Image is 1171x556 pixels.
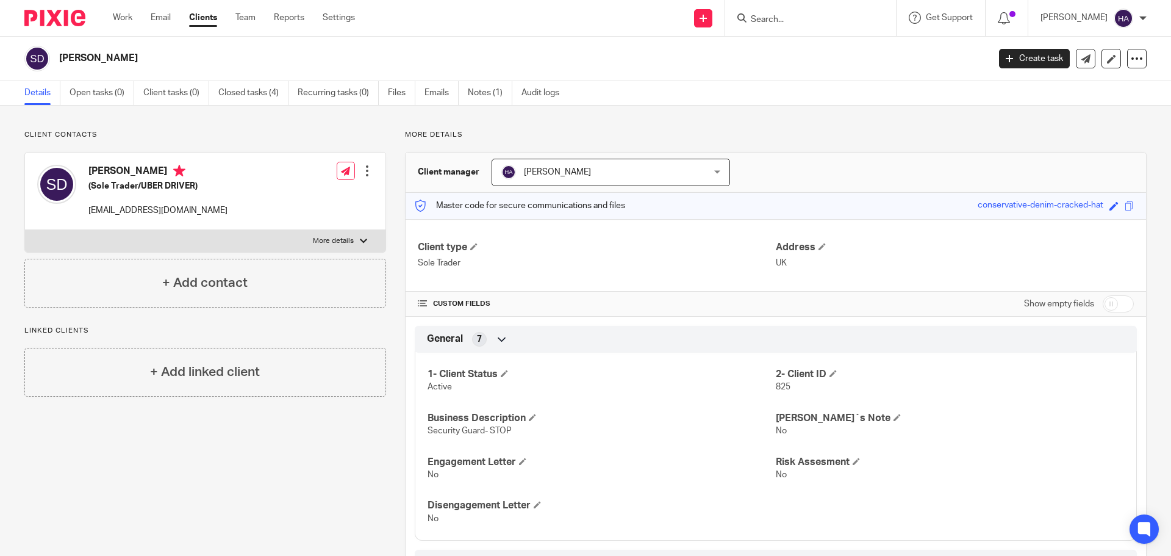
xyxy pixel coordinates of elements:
[926,13,973,22] span: Get Support
[88,165,227,180] h4: [PERSON_NAME]
[151,12,171,24] a: Email
[428,456,776,469] h4: Engagement Letter
[24,130,386,140] p: Client contacts
[776,241,1134,254] h4: Address
[143,81,209,105] a: Client tasks (0)
[776,412,1124,425] h4: [PERSON_NAME]`s Note
[298,81,379,105] a: Recurring tasks (0)
[776,257,1134,269] p: UK
[150,363,260,381] h4: + Add linked client
[424,81,459,105] a: Emails
[218,81,288,105] a: Closed tasks (4)
[70,81,134,105] a: Open tasks (0)
[113,12,132,24] a: Work
[24,326,386,336] p: Linked clients
[428,412,776,425] h4: Business Description
[428,368,776,381] h4: 1- Client Status
[776,456,1124,469] h4: Risk Assesment
[88,180,227,192] h5: (Sole Trader/UBER DRIVER)
[274,12,304,24] a: Reports
[173,165,185,177] i: Primary
[1114,9,1133,28] img: svg%3E
[776,471,787,479] span: No
[428,514,439,523] span: No
[1040,12,1108,24] p: [PERSON_NAME]
[524,168,591,176] span: [PERSON_NAME]
[750,15,859,26] input: Search
[776,383,790,391] span: 825
[418,299,776,309] h4: CUSTOM FIELDS
[415,200,625,212] p: Master code for secure communications and files
[418,257,776,269] p: Sole Trader
[88,204,227,217] p: [EMAIL_ADDRESS][DOMAIN_NAME]
[428,499,776,512] h4: Disengagement Letter
[37,165,76,204] img: svg%3E
[477,333,482,345] span: 7
[521,81,568,105] a: Audit logs
[501,165,516,179] img: svg%3E
[24,81,60,105] a: Details
[978,199,1103,213] div: conservative-denim-cracked-hat
[428,471,439,479] span: No
[999,49,1070,68] a: Create task
[24,10,85,26] img: Pixie
[418,241,776,254] h4: Client type
[1024,298,1094,310] label: Show empty fields
[418,166,479,178] h3: Client manager
[323,12,355,24] a: Settings
[428,427,512,435] span: Security Guard- STOP
[468,81,512,105] a: Notes (1)
[428,383,452,391] span: Active
[427,333,463,345] span: General
[235,12,256,24] a: Team
[776,427,787,435] span: No
[388,81,415,105] a: Files
[405,130,1147,140] p: More details
[313,236,354,246] p: More details
[776,368,1124,381] h4: 2- Client ID
[59,52,797,65] h2: [PERSON_NAME]
[162,273,248,292] h4: + Add contact
[24,46,50,71] img: svg%3E
[189,12,217,24] a: Clients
